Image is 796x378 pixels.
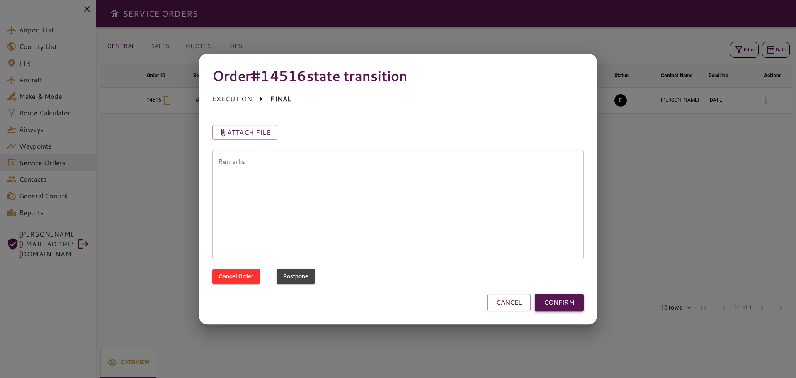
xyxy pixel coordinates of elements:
[535,294,584,311] button: CONFIRM
[277,269,315,284] button: Postpone
[212,67,584,84] h4: Order #14516 state transition
[212,125,277,140] button: Attach file
[212,94,252,104] p: EXECUTION
[212,269,260,284] button: Cancel Order
[487,294,531,311] button: CANCEL
[270,94,291,104] p: FINAL
[227,127,271,137] p: Attach file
